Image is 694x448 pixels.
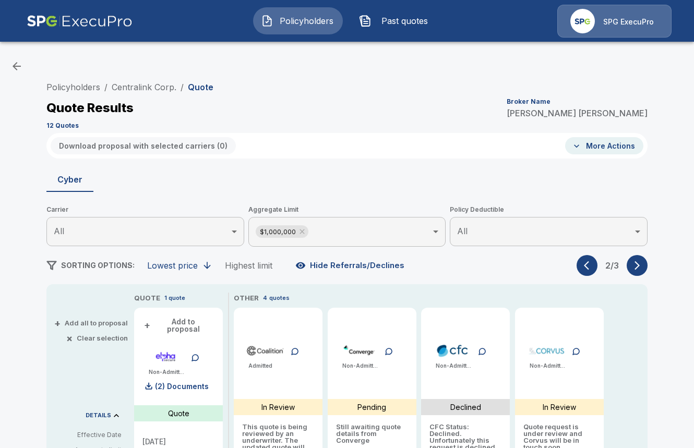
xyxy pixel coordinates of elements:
img: elphacyberstandard [147,349,185,365]
p: Broker Name [507,99,551,105]
p: Non-Admitted [530,362,566,370]
p: quotes [269,294,290,302]
p: [PERSON_NAME] [PERSON_NAME] [507,109,648,117]
p: Non-Admitted (standard) [149,368,185,376]
button: ×Clear selection [68,335,128,342]
p: OTHER [234,293,259,304]
span: Carrier [46,204,244,215]
p: Effective Date [55,430,122,440]
nav: breadcrumb [46,81,213,93]
span: $1,000,000 [256,226,300,238]
img: AA Logo [27,5,133,38]
button: Cyber [46,167,93,192]
button: Hide Referrals/Declines [293,256,409,275]
a: Policyholders [46,82,100,92]
p: In Review [261,402,295,413]
img: Past quotes Icon [359,15,372,27]
p: Quote [168,408,189,419]
button: Policyholders IconPolicyholders [253,7,343,34]
a: Centralink Corp. [112,82,176,92]
p: 2 / 3 [602,261,623,270]
p: Quote Results [46,102,134,114]
span: Policyholders [278,15,335,27]
img: corvuscybersurplus [528,343,566,358]
div: Highest limit [225,260,272,271]
span: + [144,322,150,329]
p: 12 Quotes [46,123,79,129]
button: +Add to proposal [142,316,214,335]
li: / [181,81,184,93]
img: Policyholders Icon [261,15,273,27]
span: Past quotes [376,15,433,27]
button: More Actions [565,137,643,154]
img: coalitioncyberadmitted [246,343,284,358]
li: / [104,81,107,93]
p: (2) Documents [155,383,209,390]
p: Non-Admitted [436,362,472,370]
p: QUOTE [134,293,160,304]
span: Aggregate Limit [248,204,446,215]
p: Pending [357,402,386,413]
span: All [54,226,64,236]
span: Policy Deductible [450,204,648,215]
button: Download proposal with selected carriers (0) [51,137,236,154]
a: Agency IconSPG ExecuPro [557,5,672,38]
p: [DATE] [142,438,214,445]
p: Non-Admitted [342,362,379,370]
span: + [54,320,61,326]
p: DETAILS [86,413,111,418]
p: In Review [543,402,576,413]
span: × [66,335,73,342]
p: Declined [450,402,481,413]
div: Lowest price [147,260,198,271]
p: Admitted [248,362,272,370]
div: $1,000,000 [256,225,308,238]
img: Agency Icon [570,9,595,33]
img: convergecybersurplus [340,343,378,358]
button: +Add all to proposal [56,320,128,326]
p: 4 [263,294,267,302]
span: All [457,226,468,236]
p: Quote [188,83,213,91]
span: SORTING OPTIONS: [61,261,135,270]
p: SPG ExecuPro [603,17,654,27]
p: 1 quote [164,294,185,302]
img: cfccyber [434,343,472,358]
button: Past quotes IconPast quotes [351,7,441,34]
